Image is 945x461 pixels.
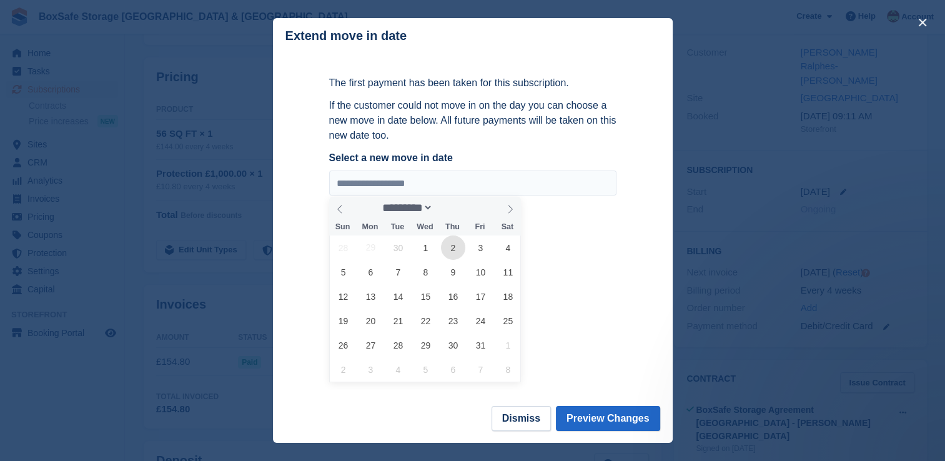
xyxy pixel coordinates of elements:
span: November 3, 2025 [359,357,383,382]
span: October 6, 2025 [359,260,383,284]
span: October 15, 2025 [413,284,438,309]
span: Thu [438,223,466,231]
p: If the customer could not move in on the day you can choose a new move in date below. All future ... [329,98,616,143]
input: Year [433,201,472,214]
span: October 10, 2025 [468,260,493,284]
span: Sat [493,223,521,231]
p: The first payment has been taken for this subscription. [329,76,616,91]
span: October 21, 2025 [386,309,410,333]
span: November 5, 2025 [413,357,438,382]
span: October 27, 2025 [359,333,383,357]
span: October 9, 2025 [441,260,465,284]
span: September 28, 2025 [331,235,355,260]
span: October 26, 2025 [331,333,355,357]
span: October 7, 2025 [386,260,410,284]
span: October 16, 2025 [441,284,465,309]
span: October 18, 2025 [496,284,520,309]
span: Fri [466,223,493,231]
span: October 23, 2025 [441,309,465,333]
span: November 1, 2025 [496,333,520,357]
span: Tue [383,223,411,231]
span: Wed [411,223,438,231]
select: Month [378,201,433,214]
span: October 12, 2025 [331,284,355,309]
span: November 8, 2025 [496,357,520,382]
span: October 8, 2025 [413,260,438,284]
span: September 29, 2025 [359,235,383,260]
span: October 17, 2025 [468,284,493,309]
span: November 2, 2025 [331,357,355,382]
label: Select a new move in date [329,151,616,166]
span: October 24, 2025 [468,309,493,333]
span: October 2, 2025 [441,235,465,260]
span: October 22, 2025 [413,309,438,333]
span: October 19, 2025 [331,309,355,333]
span: October 25, 2025 [496,309,520,333]
span: November 4, 2025 [386,357,410,382]
button: Preview Changes [556,406,660,431]
button: close [913,12,933,32]
span: October 29, 2025 [413,333,438,357]
p: Extend move in date [285,29,407,43]
span: October 4, 2025 [496,235,520,260]
span: October 11, 2025 [496,260,520,284]
span: October 30, 2025 [441,333,465,357]
span: October 1, 2025 [413,235,438,260]
span: October 31, 2025 [468,333,493,357]
span: October 13, 2025 [359,284,383,309]
button: Dismiss [492,406,551,431]
span: September 30, 2025 [386,235,410,260]
span: Sun [329,223,357,231]
span: October 14, 2025 [386,284,410,309]
span: October 3, 2025 [468,235,493,260]
span: October 20, 2025 [359,309,383,333]
span: November 6, 2025 [441,357,465,382]
span: November 7, 2025 [468,357,493,382]
span: October 28, 2025 [386,333,410,357]
span: Mon [356,223,383,231]
span: October 5, 2025 [331,260,355,284]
